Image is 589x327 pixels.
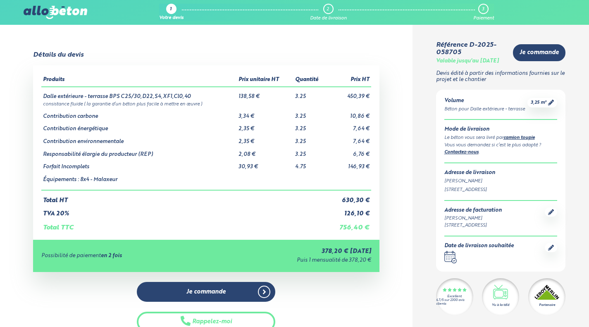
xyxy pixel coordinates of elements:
[444,150,479,155] a: Contactez-nous
[41,170,237,190] td: Équipements : 8x4 - Malaxeur
[436,58,499,64] div: Valable jusqu'au [DATE]
[436,41,507,57] div: Référence D-2025-058705
[213,248,371,255] div: 378,20 € [DATE]
[444,127,558,133] div: Mode de livraison
[515,295,580,318] iframe: Help widget launcher
[41,100,371,107] td: consistance fluide ( la garantie d’un béton plus facile à mettre en œuvre )
[444,98,525,104] div: Volume
[186,289,226,296] span: Je commande
[473,16,494,21] div: Paiement
[503,136,535,140] a: camion toupie
[41,87,237,100] td: Dalle extérieure - terrasse BPS C25/30,D22,S4,XF1,Cl0,40
[41,158,237,170] td: Forfait Incomplets
[444,106,525,113] div: Béton pour Dalle extérieure - terrasse
[447,295,462,298] div: Excellent
[328,217,371,232] td: 756,40 €
[444,142,558,156] div: Vous vous demandez si c’est le plus adapté ? .
[237,132,293,145] td: 2,35 €
[33,51,83,59] div: Détails du devis
[237,107,293,120] td: 3,34 €
[310,16,347,21] div: Date de livraison
[293,119,328,132] td: 3.25
[237,119,293,132] td: 2,35 €
[159,4,184,21] a: 1 Votre devis
[293,158,328,170] td: 4.75
[482,7,484,12] div: 3
[293,132,328,145] td: 3.25
[41,253,213,259] div: Possibilité de paiement
[444,134,558,142] div: Le béton vous sera livré par
[328,158,371,170] td: 146,93 €
[444,178,558,185] div: [PERSON_NAME]
[328,190,371,204] td: 630,30 €
[41,132,237,145] td: Contribution environnementale
[237,158,293,170] td: 30,93 €
[293,87,328,100] td: 3.25
[213,258,371,264] div: Puis 1 mensualité de 378,20 €
[24,6,87,19] img: allobéton
[170,7,172,12] div: 1
[237,74,293,87] th: Prix unitaire HT
[41,107,237,120] td: Contribution carbone
[293,145,328,158] td: 3.25
[492,303,509,308] div: Vu à la télé
[237,145,293,158] td: 2,08 €
[328,132,371,145] td: 7,64 €
[513,44,565,61] a: Je commande
[328,74,371,87] th: Prix HT
[293,74,328,87] th: Quantité
[237,87,293,100] td: 138,58 €
[328,119,371,132] td: 7,64 €
[444,186,558,193] div: [STREET_ADDRESS]
[436,298,473,306] div: 4.7/5 sur 2300 avis clients
[41,145,237,158] td: Responsabilité élargie du producteur (REP)
[41,190,328,204] td: Total HT
[41,119,237,132] td: Contribution énergétique
[444,208,502,214] div: Adresse de facturation
[137,282,275,302] a: Je commande
[41,74,237,87] th: Produits
[101,253,122,258] strong: en 2 fois
[293,107,328,120] td: 3.25
[444,222,502,229] div: [STREET_ADDRESS]
[328,87,371,100] td: 450,39 €
[436,71,566,83] p: Devis édité à partir des informations fournies sur le projet et le chantier
[328,204,371,217] td: 126,10 €
[327,7,329,12] div: 2
[41,217,328,232] td: Total TTC
[473,4,494,21] a: 3 Paiement
[444,243,514,249] div: Date de livraison souhaitée
[159,16,184,21] div: Votre devis
[310,4,347,21] a: 2 Date de livraison
[444,170,558,176] div: Adresse de livraison
[41,204,328,217] td: TVA 20%
[328,145,371,158] td: 6,76 €
[444,215,502,222] div: [PERSON_NAME]
[328,107,371,120] td: 10,86 €
[520,49,559,56] span: Je commande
